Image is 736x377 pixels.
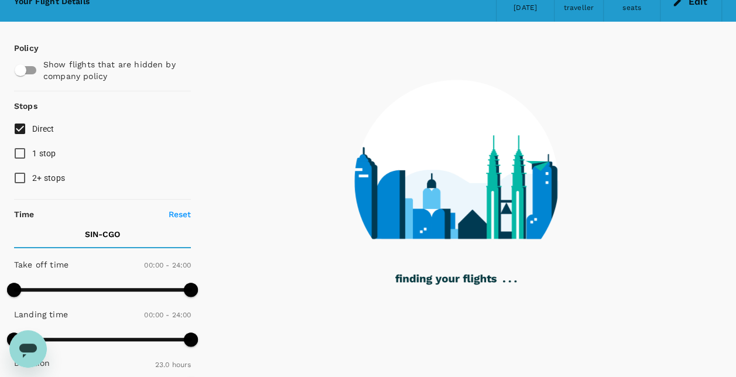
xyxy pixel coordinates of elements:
[169,208,191,220] p: Reset
[14,357,50,369] p: Duration
[14,259,69,270] p: Take off time
[155,361,191,369] span: 23.0 hours
[503,280,505,282] g: .
[32,149,56,158] span: 1 stop
[514,2,537,14] div: [DATE]
[508,280,511,282] g: .
[395,275,497,285] g: finding your flights
[564,2,594,14] div: traveller
[14,208,35,220] p: Time
[32,124,54,133] span: Direct
[85,228,120,240] p: SIN - CGO
[144,311,191,319] span: 00:00 - 24:00
[144,261,191,269] span: 00:00 - 24:00
[14,42,25,54] p: Policy
[14,309,68,320] p: Landing time
[9,330,47,368] iframe: Button to launch messaging window, conversation in progress
[622,2,641,14] div: seats
[43,59,183,82] p: Show flights that are hidden by company policy
[14,101,37,111] strong: Stops
[514,280,516,282] g: .
[32,173,65,183] span: 2+ stops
